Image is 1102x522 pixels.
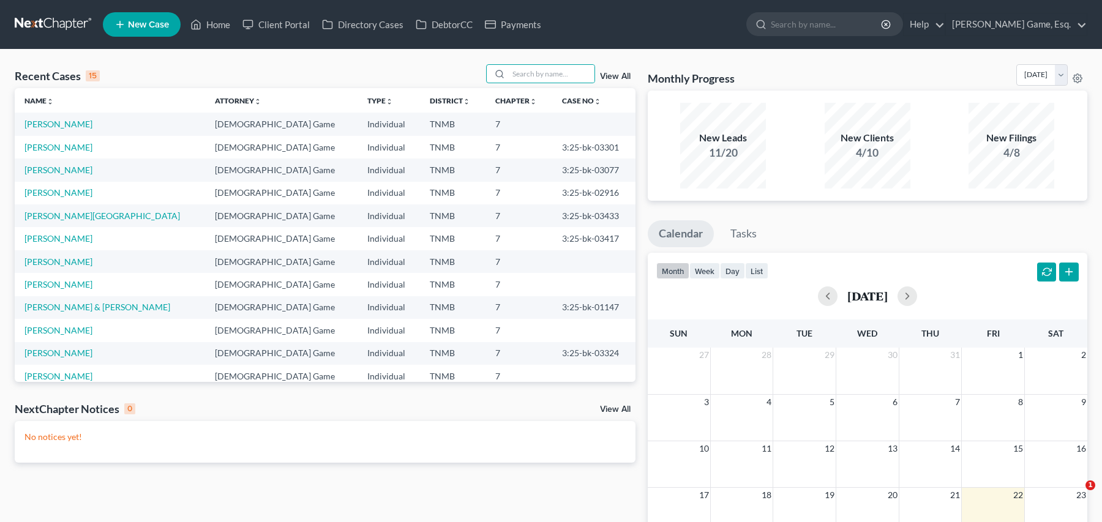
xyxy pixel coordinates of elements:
a: [PERSON_NAME] Game, Esq. [946,13,1087,35]
a: [PERSON_NAME] [24,279,92,289]
i: unfold_more [530,98,537,105]
a: [PERSON_NAME] [24,165,92,175]
span: 8 [1017,395,1024,409]
a: [PERSON_NAME] [24,119,92,129]
span: 2 [1080,348,1087,362]
h2: [DATE] [847,289,888,302]
span: 6 [891,395,899,409]
td: Individual [358,342,420,365]
td: Individual [358,182,420,204]
td: TNMB [420,273,485,296]
span: 16 [1075,441,1087,456]
span: Sun [670,328,688,338]
span: 7 [954,395,961,409]
span: 20 [886,488,899,502]
div: 11/20 [680,145,766,160]
i: unfold_more [386,98,393,105]
a: Attorneyunfold_more [215,96,261,105]
a: [PERSON_NAME] [24,187,92,198]
h3: Monthly Progress [648,71,735,86]
td: [DEMOGRAPHIC_DATA] Game [205,365,357,387]
td: Individual [358,273,420,296]
a: Typeunfold_more [367,96,393,105]
td: Individual [358,158,420,181]
a: View All [600,405,631,414]
span: Wed [857,328,877,338]
a: [PERSON_NAME] [24,256,92,267]
span: 27 [698,348,710,362]
span: 19 [823,488,836,502]
span: 4 [765,395,773,409]
td: Individual [358,365,420,387]
span: 28 [760,348,773,362]
td: Individual [358,250,420,273]
a: [PERSON_NAME] [24,371,92,381]
td: [DEMOGRAPHIC_DATA] Game [205,113,357,135]
a: Districtunfold_more [430,96,470,105]
i: unfold_more [47,98,54,105]
a: [PERSON_NAME] [24,233,92,244]
td: 7 [485,204,552,227]
td: TNMB [420,113,485,135]
td: 3:25-bk-03433 [552,204,635,227]
td: [DEMOGRAPHIC_DATA] Game [205,182,357,204]
td: 7 [485,158,552,181]
td: 3:25-bk-01147 [552,296,635,319]
div: 0 [124,403,135,414]
span: 1 [1085,480,1095,490]
td: Individual [358,113,420,135]
td: TNMB [420,227,485,250]
td: [DEMOGRAPHIC_DATA] Game [205,296,357,319]
a: [PERSON_NAME] [24,142,92,152]
td: TNMB [420,158,485,181]
span: 22 [1012,488,1024,502]
td: [DEMOGRAPHIC_DATA] Game [205,204,357,227]
div: NextChapter Notices [15,401,135,416]
td: TNMB [420,319,485,341]
input: Search by name... [509,65,594,83]
span: 29 [823,348,836,362]
div: 4/10 [825,145,910,160]
td: 7 [485,342,552,365]
td: TNMB [420,182,485,204]
a: [PERSON_NAME][GEOGRAPHIC_DATA] [24,211,180,221]
div: Recent Cases [15,69,100,83]
span: Mon [731,328,752,338]
td: 7 [485,227,552,250]
td: [DEMOGRAPHIC_DATA] Game [205,342,357,365]
span: Thu [921,328,939,338]
div: New Clients [825,131,910,145]
span: Sat [1048,328,1063,338]
td: Individual [358,136,420,158]
div: New Filings [969,131,1054,145]
a: Chapterunfold_more [495,96,537,105]
input: Search by name... [771,13,883,35]
a: Nameunfold_more [24,96,54,105]
span: 5 [828,395,836,409]
td: 3:25-bk-03301 [552,136,635,158]
a: Case Nounfold_more [562,96,601,105]
i: unfold_more [463,98,470,105]
td: TNMB [420,250,485,273]
p: No notices yet! [24,431,626,443]
a: Help [904,13,945,35]
td: 3:25-bk-02916 [552,182,635,204]
td: TNMB [420,136,485,158]
span: 12 [823,441,836,456]
span: 30 [886,348,899,362]
div: 15 [86,70,100,81]
td: 3:25-bk-03077 [552,158,635,181]
span: Tue [797,328,812,338]
a: [PERSON_NAME] & [PERSON_NAME] [24,302,170,312]
div: New Leads [680,131,766,145]
span: 14 [949,441,961,456]
a: Home [184,13,236,35]
td: [DEMOGRAPHIC_DATA] Game [205,227,357,250]
td: [DEMOGRAPHIC_DATA] Game [205,273,357,296]
td: TNMB [420,204,485,227]
a: Tasks [719,220,768,247]
td: 7 [485,365,552,387]
td: TNMB [420,365,485,387]
a: Directory Cases [316,13,410,35]
span: New Case [128,20,169,29]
